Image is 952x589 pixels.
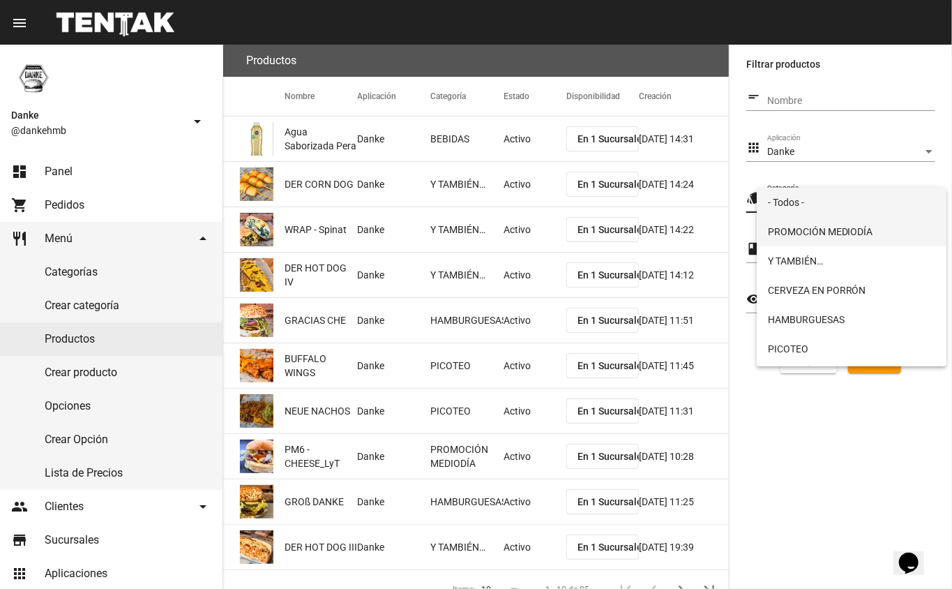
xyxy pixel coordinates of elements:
span: PROMOCIÓN MEDIODÍA [768,217,936,246]
span: Y TAMBIÉN… [768,246,936,276]
span: CERVEZA EN LATA [768,364,936,393]
iframe: chat widget [893,533,938,575]
span: - Todos - [768,188,936,217]
span: HAMBURGUESAS [768,305,936,334]
span: CERVEZA EN PORRÓN [768,276,936,305]
span: PICOTEO [768,334,936,364]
